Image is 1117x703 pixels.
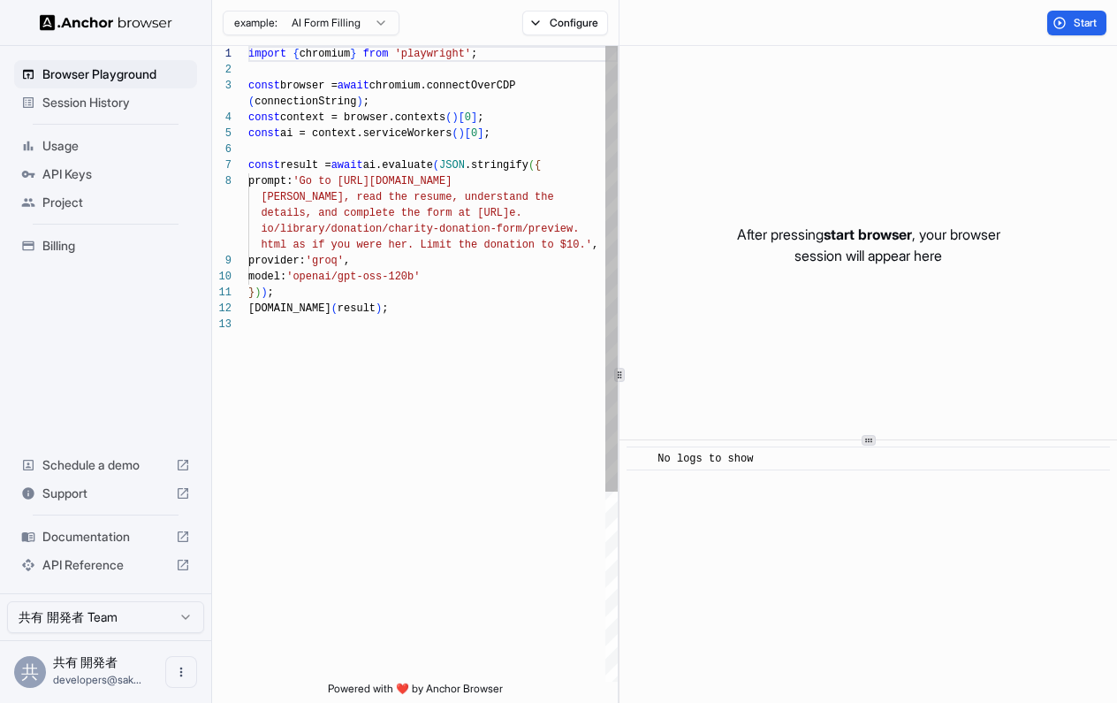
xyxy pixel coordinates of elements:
[280,80,338,92] span: browser =
[452,127,458,140] span: (
[306,255,344,267] span: 'groq'
[42,485,169,502] span: Support
[212,317,232,332] div: 13
[592,239,598,251] span: ,
[248,111,280,124] span: const
[328,682,503,703] span: Powered with ❤️ by Anchor Browser
[1074,16,1098,30] span: Start
[212,78,232,94] div: 3
[212,269,232,285] div: 10
[248,127,280,140] span: const
[635,450,644,468] span: ​
[42,456,169,474] span: Schedule a demo
[286,271,420,283] span: 'openai/gpt-oss-120b'
[248,255,306,267] span: provider:
[459,111,465,124] span: [
[363,48,389,60] span: from
[376,302,382,315] span: )
[483,127,490,140] span: ;
[338,302,376,315] span: result
[465,111,471,124] span: 0
[248,287,255,299] span: }
[42,528,169,546] span: Documentation
[737,224,1000,266] p: After pressing , your browser session will appear here
[165,656,197,688] button: Open menu
[369,80,516,92] span: chromium.connectOverCDP
[248,302,331,315] span: [DOMAIN_NAME]
[363,96,369,108] span: ;
[338,80,369,92] span: await
[445,111,452,124] span: (
[280,127,452,140] span: ai = context.serviceWorkers
[477,111,483,124] span: ;
[579,239,591,251] span: .'
[471,48,477,60] span: ;
[535,159,541,172] span: {
[280,159,331,172] span: result =
[471,111,477,124] span: ]
[248,48,286,60] span: import
[248,159,280,172] span: const
[42,556,169,574] span: API Reference
[212,157,232,173] div: 7
[331,159,363,172] span: await
[1047,11,1106,35] button: Start
[459,127,465,140] span: )
[42,137,190,155] span: Usage
[261,239,579,251] span: html as if you were her. Limit the donation to $10
[212,173,232,189] div: 8
[261,223,579,235] span: io/library/donation/charity-donation-form/preview.
[465,159,528,172] span: .stringify
[657,453,753,465] span: No logs to show
[212,141,232,157] div: 6
[255,287,261,299] span: )
[465,127,471,140] span: [
[344,255,350,267] span: ,
[382,302,388,315] span: ;
[14,551,197,579] div: API Reference
[363,159,433,172] span: ai.evaluate
[248,271,286,283] span: model:
[14,88,197,117] div: Session History
[452,111,458,124] span: )
[439,159,465,172] span: JSON
[234,16,277,30] span: example:
[42,237,190,255] span: Billing
[42,194,190,211] span: Project
[14,479,197,508] div: Support
[14,656,46,688] div: 共
[42,65,190,83] span: Browser Playground
[212,285,232,301] div: 11
[14,60,197,88] div: Browser Playground
[261,287,267,299] span: )
[477,127,483,140] span: ]
[824,225,912,243] span: start browser
[293,175,452,187] span: 'Go to [URL][DOMAIN_NAME]
[53,673,141,686] span: developers@sakurakids-sc.jp
[248,80,280,92] span: const
[471,127,477,140] span: 0
[528,159,535,172] span: (
[433,159,439,172] span: (
[14,523,197,551] div: Documentation
[212,253,232,269] div: 9
[212,301,232,317] div: 12
[293,48,299,60] span: {
[53,654,118,669] span: 共有 開発者
[255,96,356,108] span: connectionString
[212,62,232,78] div: 2
[14,232,197,260] div: Billing
[268,287,274,299] span: ;
[248,96,255,108] span: (
[280,111,445,124] span: context = browser.contexts
[42,94,190,111] span: Session History
[248,175,293,187] span: prompt:
[522,11,608,35] button: Configure
[42,165,190,183] span: API Keys
[212,46,232,62] div: 1
[40,14,172,31] img: Anchor Logo
[395,48,471,60] span: 'playwright'
[350,48,356,60] span: }
[331,302,338,315] span: (
[261,191,553,203] span: [PERSON_NAME], read the resume, understand the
